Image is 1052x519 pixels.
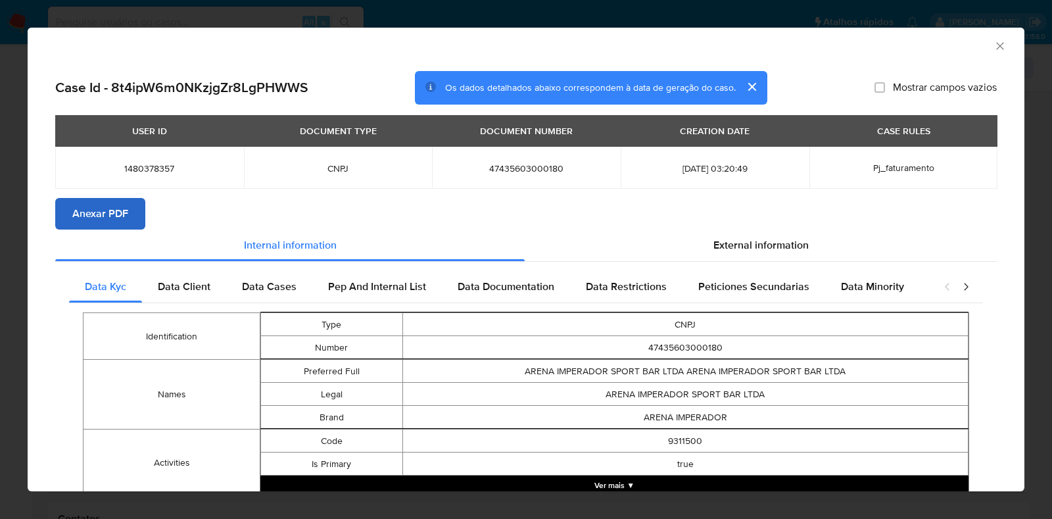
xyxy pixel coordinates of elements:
span: 47435603000180 [448,162,605,174]
td: Activities [84,430,260,496]
div: USER ID [124,120,175,142]
span: External information [713,237,809,253]
span: Data Documentation [458,279,554,294]
td: CNPJ [402,313,968,336]
span: [DATE] 03:20:49 [636,162,794,174]
span: 1480378357 [71,162,228,174]
span: Os dados detalhados abaixo correspondem à data de geração do caso. [445,81,736,94]
div: CREATION DATE [672,120,757,142]
td: Number [261,336,402,359]
div: CASE RULES [869,120,938,142]
span: Data Client [158,279,210,294]
span: Peticiones Secundarias [698,279,809,294]
button: cerrar [736,71,767,103]
span: Data Minority [841,279,904,294]
td: Type [261,313,402,336]
button: Anexar PDF [55,198,145,230]
span: Pep And Internal List [328,279,426,294]
td: Code [261,430,402,453]
td: Identification [84,313,260,360]
h2: Case Id - 8t4ipW6m0NKzjgZr8LgPHWWS [55,79,308,96]
span: Anexar PDF [72,199,128,228]
td: true [402,453,968,476]
span: Pj_faturamento [873,161,934,174]
span: Data Kyc [85,279,126,294]
td: 9311500 [402,430,968,453]
td: 47435603000180 [402,336,968,359]
span: Data Cases [242,279,297,294]
button: Fechar a janela [993,39,1005,51]
span: CNPJ [260,162,417,174]
td: Legal [261,383,402,406]
td: ARENA IMPERADOR SPORT BAR LTDA ARENA IMPERADOR SPORT BAR LTDA [402,360,968,383]
button: Expand array [260,476,968,495]
td: Is Primary [261,453,402,476]
div: Detailed internal info [69,271,930,303]
span: Internal information [244,237,337,253]
td: Names [84,360,260,430]
span: Mostrar campos vazios [893,81,997,94]
td: Brand [261,406,402,429]
div: Detailed info [55,230,997,261]
span: Data Restrictions [586,279,667,294]
td: Preferred Full [261,360,402,383]
td: ARENA IMPERADOR [402,406,968,429]
div: DOCUMENT TYPE [292,120,385,142]
input: Mostrar campos vazios [874,82,885,93]
td: ARENA IMPERADOR SPORT BAR LTDA [402,383,968,406]
div: DOCUMENT NUMBER [472,120,581,142]
div: closure-recommendation-modal [28,28,1024,491]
